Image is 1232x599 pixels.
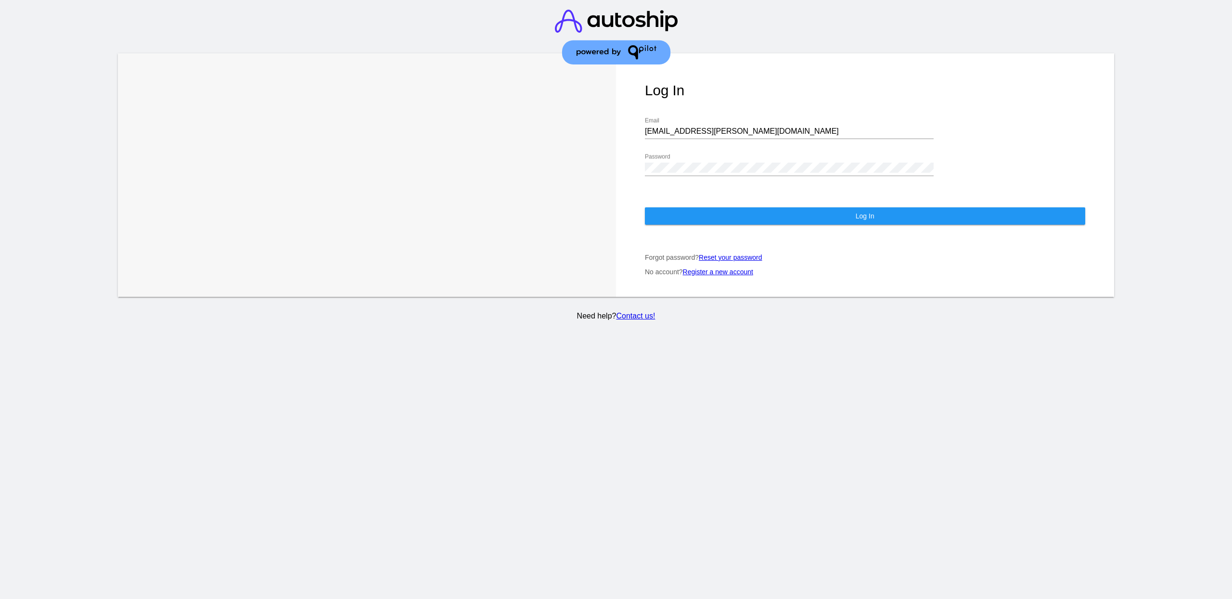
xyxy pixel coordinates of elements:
[683,268,753,276] a: Register a new account
[645,207,1085,225] button: Log In
[645,254,1085,261] p: Forgot password?
[645,82,1085,99] h1: Log In
[645,127,934,136] input: Email
[856,212,874,220] span: Log In
[645,268,1085,276] p: No account?
[699,254,762,261] a: Reset your password
[116,312,1116,320] p: Need help?
[616,312,655,320] a: Contact us!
